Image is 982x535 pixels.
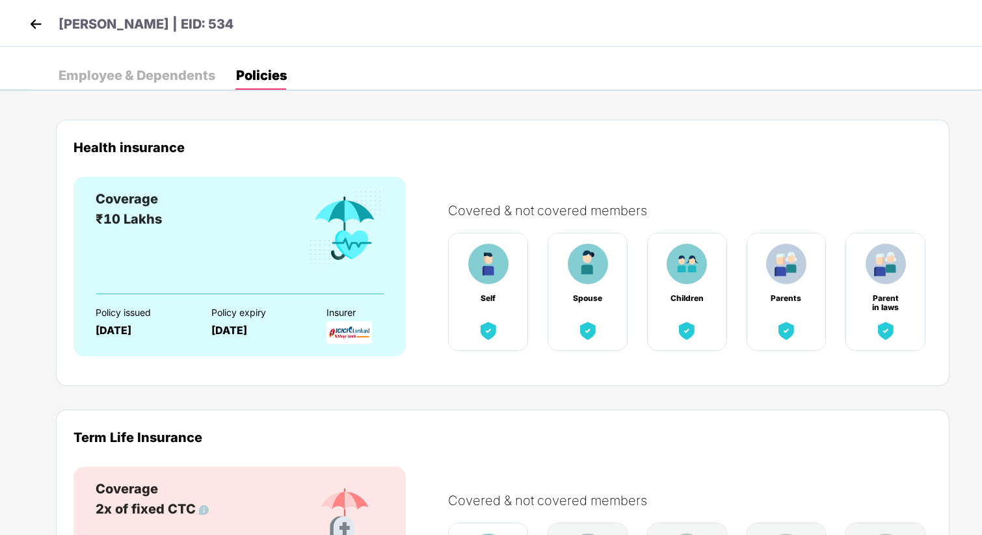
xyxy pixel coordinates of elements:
img: benefitCardImg [477,319,500,343]
img: benefitCardImg [766,244,806,284]
div: Covered & not covered members [448,493,945,508]
img: InsurerLogo [326,321,372,344]
div: Covered & not covered members [448,203,945,218]
div: Coverage [96,189,162,209]
div: Coverage [96,479,209,499]
div: Employee & Dependents [59,69,215,82]
img: benefitCardImg [866,244,906,284]
p: [PERSON_NAME] | EID: 534 [59,14,233,34]
img: benefitCardImg [667,244,707,284]
div: Health insurance [73,140,932,155]
div: [DATE] [96,324,189,337]
div: Parent in laws [869,294,903,303]
span: ₹10 Lakhs [96,211,162,227]
img: benefitCardImg [568,244,608,284]
img: benefitCardImg [675,319,698,343]
div: Term Life Insurance [73,430,932,445]
img: benefitCardImg [576,319,600,343]
img: benefitCardImg [468,244,509,284]
div: Policy issued [96,307,189,318]
div: Policy expiry [211,307,304,318]
img: info [199,505,209,515]
div: Children [670,294,704,303]
div: Parents [769,294,803,303]
img: benefitCardImg [775,319,798,343]
div: Policies [236,69,287,82]
img: benefitCardImg [874,319,897,343]
div: [DATE] [211,324,304,337]
div: Insurer [326,307,419,318]
div: Spouse [571,294,605,303]
span: 2x of fixed CTC [96,501,209,517]
img: back [26,14,46,34]
div: Self [471,294,505,303]
img: benefitCardImg [307,189,384,267]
